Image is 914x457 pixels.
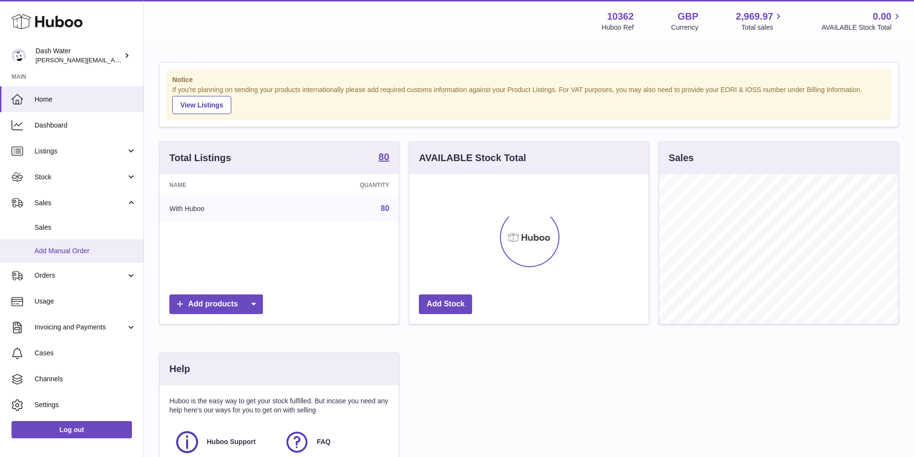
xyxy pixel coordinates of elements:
[741,23,784,32] span: Total sales
[160,196,286,221] td: With Huboo
[169,397,389,415] p: Huboo is the easy way to get your stock fulfilled. But incase you need any help here's our ways f...
[317,437,331,446] span: FAQ
[35,199,126,208] span: Sales
[35,121,136,130] span: Dashboard
[379,152,389,164] a: 80
[602,23,634,32] div: Huboo Ref
[35,271,126,280] span: Orders
[35,223,136,232] span: Sales
[35,246,136,256] span: Add Manual Order
[821,23,902,32] span: AVAILABLE Stock Total
[607,10,634,23] strong: 10362
[35,349,136,358] span: Cases
[381,204,390,212] a: 80
[169,363,190,375] h3: Help
[174,429,274,455] a: Huboo Support
[379,152,389,162] strong: 80
[35,323,126,332] span: Invoicing and Payments
[36,56,192,64] span: [PERSON_NAME][EMAIL_ADDRESS][DOMAIN_NAME]
[35,297,136,306] span: Usage
[172,75,886,84] strong: Notice
[12,48,26,63] img: sophie@dash-water.com
[207,437,256,446] span: Huboo Support
[12,421,132,438] a: Log out
[671,23,699,32] div: Currency
[286,174,399,196] th: Quantity
[169,152,231,164] h3: Total Listings
[736,10,773,23] span: 2,969.97
[669,152,694,164] h3: Sales
[873,10,891,23] span: 0.00
[35,173,126,182] span: Stock
[35,147,126,156] span: Listings
[821,10,902,32] a: 0.00 AVAILABLE Stock Total
[35,375,136,384] span: Channels
[36,47,122,65] div: Dash Water
[35,400,136,410] span: Settings
[35,95,136,104] span: Home
[172,96,231,114] a: View Listings
[736,10,784,32] a: 2,969.97 Total sales
[419,152,526,164] h3: AVAILABLE Stock Total
[284,429,384,455] a: FAQ
[172,85,886,114] div: If you're planning on sending your products internationally please add required customs informati...
[169,294,263,314] a: Add products
[160,174,286,196] th: Name
[419,294,472,314] a: Add Stock
[677,10,698,23] strong: GBP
